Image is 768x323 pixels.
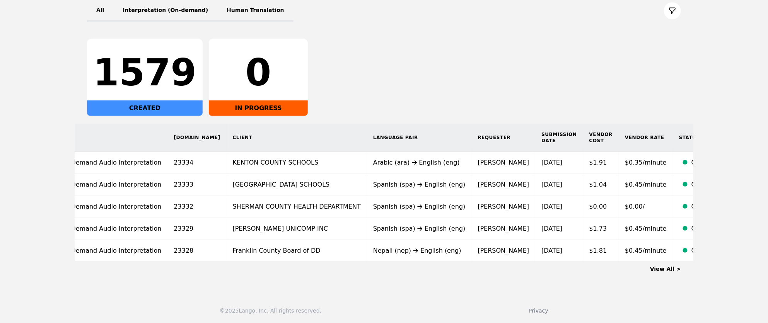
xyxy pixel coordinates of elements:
[373,202,466,211] div: Spanish (spa) English (eng)
[54,196,168,218] td: On-Demand Audio Interpretation
[541,225,562,232] time: [DATE]
[54,240,168,262] td: On-Demand Audio Interpretation
[168,152,227,174] td: 23334
[583,196,619,218] td: $0.00
[373,246,466,255] div: Nepali (nep) English (eng)
[583,174,619,196] td: $1.04
[583,124,619,152] th: Vendor Cost
[367,124,472,152] th: Language Pair
[227,240,367,262] td: Franklin County Board of DD
[168,196,227,218] td: 23332
[541,159,562,166] time: [DATE]
[227,218,367,240] td: [PERSON_NAME] UNICOMP INC
[472,240,536,262] td: [PERSON_NAME]
[664,2,681,19] button: Filter
[54,174,168,196] td: On-Demand Audio Interpretation
[625,247,667,254] span: $0.45/minute
[373,180,466,189] div: Spanish (spa) English (eng)
[541,203,562,210] time: [DATE]
[220,307,321,314] div: © 2025 Lango, Inc. All rights reserved.
[673,124,731,152] th: Status
[691,224,725,233] div: Completed
[619,124,673,152] th: Vendor Rate
[625,225,667,232] span: $0.45/minute
[541,247,562,254] time: [DATE]
[625,203,645,210] span: $0.00/
[168,174,227,196] td: 23333
[209,100,308,116] div: IN PROGRESS
[583,218,619,240] td: $1.73
[168,218,227,240] td: 23329
[227,196,367,218] td: SHERMAN COUNTY HEALTH DEPARTMENT
[373,224,466,233] div: Spanish (spa) English (eng)
[472,196,536,218] td: [PERSON_NAME]
[54,124,168,152] th: Type
[650,266,681,272] a: View All >
[691,246,725,255] div: Completed
[93,54,196,91] div: 1579
[535,124,583,152] th: Submission Date
[472,152,536,174] td: [PERSON_NAME]
[227,152,367,174] td: KENTON COUNTY SCHOOLS
[168,240,227,262] td: 23328
[472,218,536,240] td: [PERSON_NAME]
[373,158,466,167] div: Arabic (ara) English (eng)
[529,308,548,314] a: Privacy
[472,124,536,152] th: Requester
[215,54,302,91] div: 0
[691,158,725,167] div: Completed
[583,240,619,262] td: $1.81
[691,202,725,211] div: Completed
[583,152,619,174] td: $1.91
[691,180,725,189] div: Completed
[54,218,168,240] td: On-Demand Audio Interpretation
[472,174,536,196] td: [PERSON_NAME]
[87,100,203,116] div: CREATED
[625,159,667,166] span: $0.35/minute
[227,174,367,196] td: [GEOGRAPHIC_DATA] SCHOOLS
[625,181,667,188] span: $0.45/minute
[54,152,168,174] td: On-Demand Audio Interpretation
[227,124,367,152] th: Client
[541,181,562,188] time: [DATE]
[168,124,227,152] th: [DOMAIN_NAME]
